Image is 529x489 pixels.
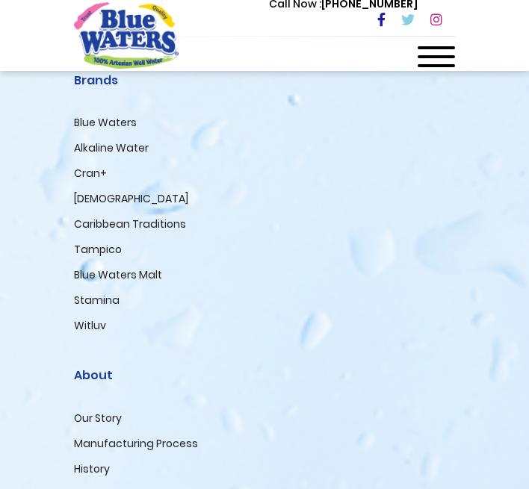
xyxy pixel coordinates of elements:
h2: Brands [74,73,455,87]
a: store logo [74,2,179,68]
a: Tampico [74,242,122,257]
a: Blue Waters Malt [74,267,162,282]
a: Our Story [74,411,122,426]
a: Blue Waters [74,115,137,130]
a: Alkaline Water [74,140,149,155]
a: Caribbean Traditions [74,217,186,231]
a: Stamina [74,293,120,308]
a: Witluv [74,318,106,333]
a: [DEMOGRAPHIC_DATA] [74,191,188,206]
h2: About [74,368,455,382]
a: History [74,461,110,476]
a: Manufacturing Process [74,436,198,451]
a: Cran+ [74,166,107,181]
